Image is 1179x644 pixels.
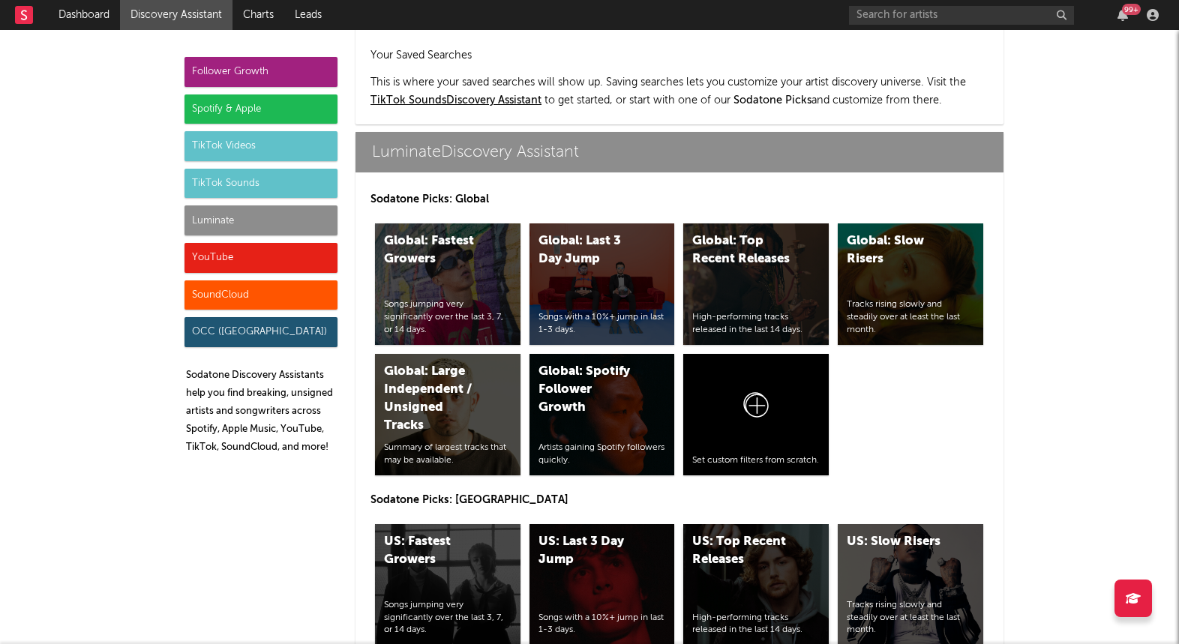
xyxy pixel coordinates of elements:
a: Global: Slow RisersTracks rising slowly and steadily over at least the last month. [838,223,983,345]
a: Global: Last 3 Day JumpSongs with a 10%+ jump in last 1-3 days. [529,223,675,345]
div: US: Slow Risers [847,533,949,551]
div: TikTok Sounds [184,169,337,199]
div: Summary of largest tracks that may be available. [384,442,511,467]
p: Sodatone Picks: Global [370,190,988,208]
a: LuminateDiscovery Assistant [355,132,1003,172]
a: Global: Fastest GrowersSongs jumping very significantly over the last 3, 7, or 14 days. [375,223,520,345]
div: High-performing tracks released in the last 14 days. [692,612,820,637]
div: YouTube [184,243,337,273]
div: 99 + [1122,4,1141,15]
div: Songs with a 10%+ jump in last 1-3 days. [538,612,666,637]
div: Global: Slow Risers [847,232,949,268]
div: OCC ([GEOGRAPHIC_DATA]) [184,317,337,347]
div: Set custom filters from scratch. [692,454,820,467]
a: Set custom filters from scratch. [683,354,829,475]
p: This is where your saved searches will show up. Saving searches lets you customize your artist di... [370,73,988,109]
div: Songs jumping very significantly over the last 3, 7, or 14 days. [384,599,511,637]
button: 99+ [1117,9,1128,21]
div: US: Fastest Growers [384,533,486,569]
span: Sodatone Picks [733,95,811,106]
div: Global: Top Recent Releases [692,232,794,268]
div: TikTok Videos [184,131,337,161]
div: Songs jumping very significantly over the last 3, 7, or 14 days. [384,298,511,336]
div: Luminate [184,205,337,235]
input: Search for artists [849,6,1074,25]
div: Follower Growth [184,57,337,87]
div: Artists gaining Spotify followers quickly. [538,442,666,467]
p: Sodatone Picks: [GEOGRAPHIC_DATA] [370,491,988,509]
a: TikTok SoundsDiscovery Assistant [370,95,541,106]
div: Tracks rising slowly and steadily over at least the last month. [847,298,974,336]
div: Global: Fastest Growers [384,232,486,268]
a: Global: Top Recent ReleasesHigh-performing tracks released in the last 14 days. [683,223,829,345]
div: SoundCloud [184,280,337,310]
div: Global: Spotify Follower Growth [538,363,640,417]
div: Spotify & Apple [184,94,337,124]
div: US: Last 3 Day Jump [538,533,640,569]
p: Sodatone Discovery Assistants help you find breaking, unsigned artists and songwriters across Spo... [186,367,337,457]
div: Tracks rising slowly and steadily over at least the last month. [847,599,974,637]
a: Global: Spotify Follower GrowthArtists gaining Spotify followers quickly. [529,354,675,475]
div: Global: Last 3 Day Jump [538,232,640,268]
div: High-performing tracks released in the last 14 days. [692,311,820,337]
h2: Your Saved Searches [370,46,988,64]
a: Global: Large Independent / Unsigned TracksSummary of largest tracks that may be available. [375,354,520,475]
div: US: Top Recent Releases [692,533,794,569]
div: Songs with a 10%+ jump in last 1-3 days. [538,311,666,337]
div: Global: Large Independent / Unsigned Tracks [384,363,486,435]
